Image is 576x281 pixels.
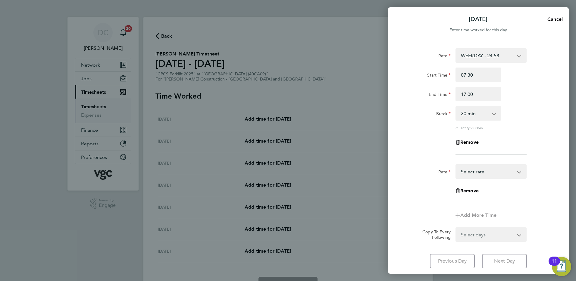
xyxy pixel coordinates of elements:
span: Remove [460,139,479,145]
button: Open Resource Center, 11 new notifications [552,257,571,276]
div: 11 [552,261,557,269]
label: End Time [429,92,451,99]
span: Remove [460,188,479,194]
div: Enter time worked for this day. [388,27,569,34]
button: Cancel [538,13,569,25]
label: Start Time [427,72,451,80]
span: 9.00 [471,125,478,130]
span: Cancel [546,16,563,22]
div: Quantity: hrs [455,125,527,130]
input: E.g. 18:00 [455,87,501,101]
label: Break [436,111,451,118]
label: Rate [438,169,451,176]
input: E.g. 08:00 [455,68,501,82]
p: [DATE] [469,15,487,24]
button: Remove [455,188,479,193]
button: Remove [455,140,479,145]
label: Copy To Every Following [418,229,451,240]
label: Rate [438,53,451,60]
